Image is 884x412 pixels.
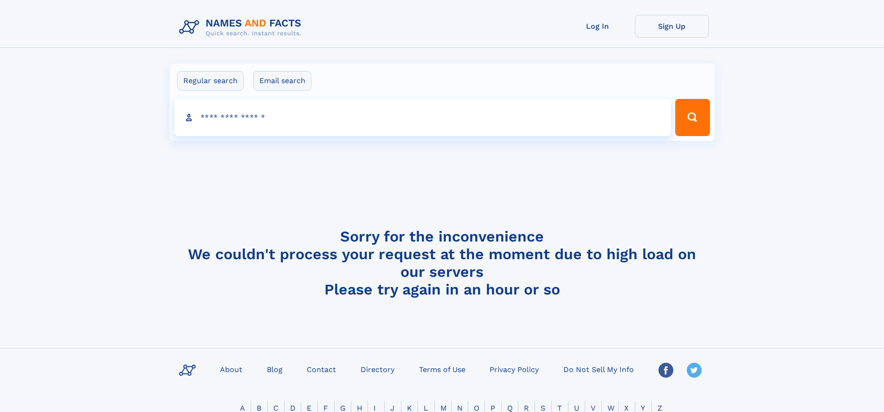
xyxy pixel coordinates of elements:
a: Sign Up [635,15,709,38]
a: Terms of Use [415,362,469,376]
label: Regular search [177,71,244,91]
img: Twitter [687,363,702,378]
img: Logo Names and Facts [175,15,309,40]
a: Blog [263,362,286,376]
a: Privacy Policy [486,362,542,376]
label: Email search [253,71,311,91]
a: Contact [303,362,340,376]
a: Directory [357,362,398,376]
a: Log In [561,15,635,38]
input: search input [174,99,671,136]
a: About [216,362,246,376]
a: Do Not Sell My Info [560,362,638,376]
button: Search Button [675,99,710,136]
h4: Sorry for the inconvenience We couldn't process your request at the moment due to high load on ou... [175,228,709,298]
img: Facebook [658,363,673,378]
